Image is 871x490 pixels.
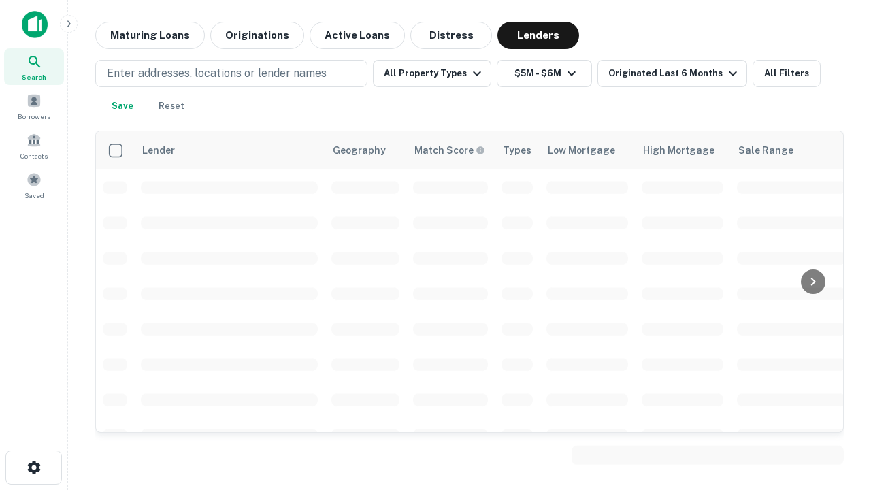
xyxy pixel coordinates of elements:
button: $5M - $6M [497,60,592,87]
div: Low Mortgage [548,142,615,159]
button: Originations [210,22,304,49]
img: capitalize-icon.png [22,11,48,38]
span: Search [22,71,46,82]
button: Originated Last 6 Months [597,60,747,87]
span: Saved [24,190,44,201]
button: All Filters [753,60,821,87]
a: Search [4,48,64,85]
th: Capitalize uses an advanced AI algorithm to match your search with the best lender. The match sco... [406,131,495,169]
th: Sale Range [730,131,853,169]
th: Types [495,131,540,169]
button: Lenders [497,22,579,49]
button: Distress [410,22,492,49]
div: Sale Range [738,142,793,159]
a: Contacts [4,127,64,164]
div: Originated Last 6 Months [608,65,741,82]
button: Maturing Loans [95,22,205,49]
th: High Mortgage [635,131,730,169]
span: Borrowers [18,111,50,122]
a: Borrowers [4,88,64,125]
a: Saved [4,167,64,203]
button: Active Loans [310,22,405,49]
div: Types [503,142,531,159]
button: Reset [150,93,193,120]
div: High Mortgage [643,142,714,159]
div: Capitalize uses an advanced AI algorithm to match your search with the best lender. The match sco... [414,143,485,158]
iframe: Chat Widget [803,381,871,446]
p: Enter addresses, locations or lender names [107,65,327,82]
button: Enter addresses, locations or lender names [95,60,367,87]
span: Contacts [20,150,48,161]
button: Save your search to get updates of matches that match your search criteria. [101,93,144,120]
th: Geography [325,131,406,169]
th: Lender [134,131,325,169]
div: Geography [333,142,386,159]
h6: Match Score [414,143,482,158]
div: Lender [142,142,175,159]
button: All Property Types [373,60,491,87]
th: Low Mortgage [540,131,635,169]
